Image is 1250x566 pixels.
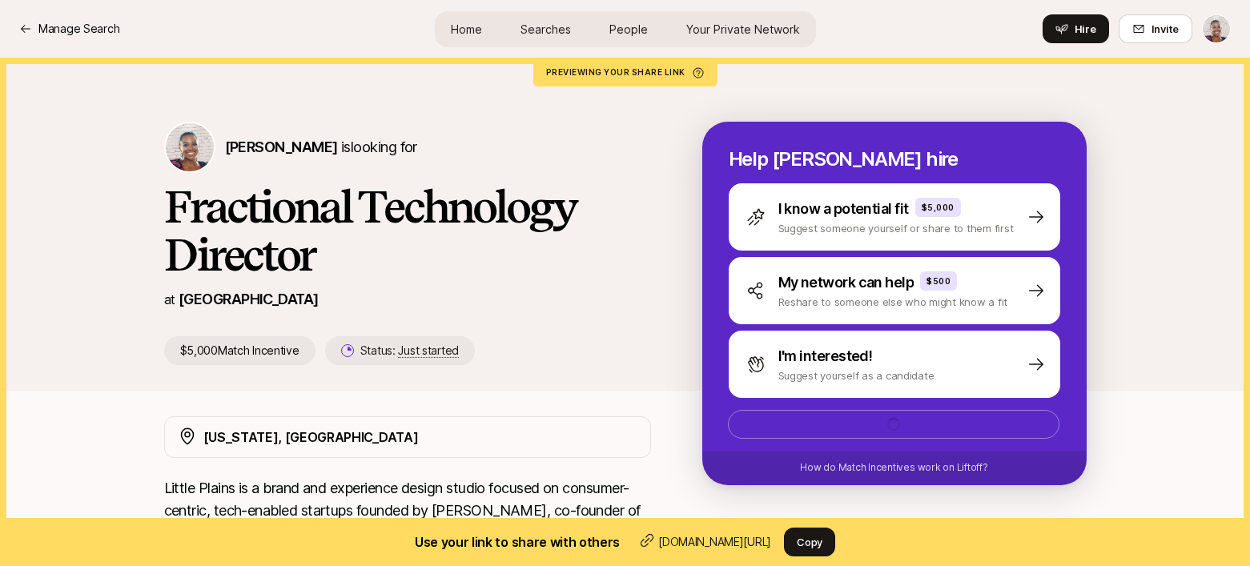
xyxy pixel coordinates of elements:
[508,14,584,44] a: Searches
[546,67,705,77] p: Previewing your share link
[658,532,771,552] p: [DOMAIN_NAME][URL]
[1202,14,1231,43] button: Janelle Bradley
[225,138,338,155] span: [PERSON_NAME]
[398,343,459,358] span: Just started
[1152,21,1179,37] span: Invite
[778,220,1014,236] p: Suggest someone yourself or share to them first
[38,19,119,38] p: Manage Search
[438,14,495,44] a: Home
[1075,21,1096,37] span: Hire
[1119,14,1192,43] button: Invite
[778,294,1008,310] p: Reshare to someone else who might know a fit
[729,148,1060,171] p: Help [PERSON_NAME] hire
[778,271,914,294] p: My network can help
[225,136,417,159] p: is looking for
[166,123,214,171] img: Janelle Bradley
[415,532,620,552] h2: Use your link to share with others
[597,14,661,44] a: People
[203,427,419,448] p: [US_STATE], [GEOGRAPHIC_DATA]
[686,21,800,38] span: Your Private Network
[784,528,835,556] button: Copy
[164,289,175,310] p: at
[164,183,651,279] h1: Fractional Technology Director
[800,460,987,475] p: How do Match Incentives work on Liftoff?
[778,367,934,383] p: Suggest yourself as a candidate
[673,14,813,44] a: Your Private Network
[360,341,459,360] p: Status:
[922,201,955,214] p: $5,000
[179,291,319,307] a: [GEOGRAPHIC_DATA]
[926,275,951,287] p: $500
[609,21,648,38] span: People
[1203,15,1230,42] img: Janelle Bradley
[451,21,482,38] span: Home
[164,336,316,365] p: $5,000 Match Incentive
[1043,14,1109,43] button: Hire
[520,21,571,38] span: Searches
[778,345,873,367] p: I'm interested!
[778,198,909,220] p: I know a potential fit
